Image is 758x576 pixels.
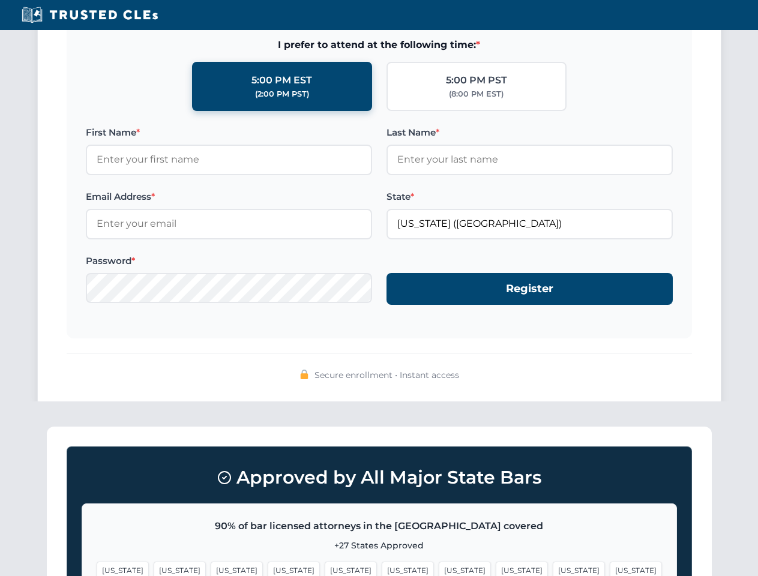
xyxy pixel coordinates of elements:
[82,461,677,494] h3: Approved by All Major State Bars
[449,88,504,100] div: (8:00 PM EST)
[18,6,161,24] img: Trusted CLEs
[86,125,372,140] label: First Name
[97,518,662,534] p: 90% of bar licensed attorneys in the [GEOGRAPHIC_DATA] covered
[86,190,372,204] label: Email Address
[387,125,673,140] label: Last Name
[314,368,459,382] span: Secure enrollment • Instant access
[387,190,673,204] label: State
[387,273,673,305] button: Register
[299,370,309,379] img: 🔒
[86,145,372,175] input: Enter your first name
[446,73,507,88] div: 5:00 PM PST
[97,539,662,552] p: +27 States Approved
[387,145,673,175] input: Enter your last name
[86,254,372,268] label: Password
[251,73,312,88] div: 5:00 PM EST
[255,88,309,100] div: (2:00 PM PST)
[86,37,673,53] span: I prefer to attend at the following time:
[387,209,673,239] input: Florida (FL)
[86,209,372,239] input: Enter your email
